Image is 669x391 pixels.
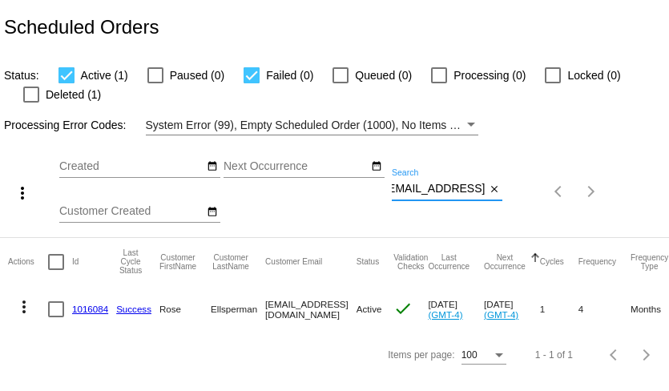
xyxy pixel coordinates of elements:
[461,349,478,361] span: 100
[598,339,631,371] button: Previous page
[357,257,379,267] button: Change sorting for Status
[146,115,478,135] mat-select: Filter by Processing Error Codes
[116,304,151,314] a: Success
[13,183,32,203] mat-icon: more_vert
[357,304,382,314] span: Active
[81,66,128,85] span: Active (1)
[207,160,218,173] mat-icon: date_range
[265,257,322,267] button: Change sorting for CustomerEmail
[575,175,607,208] button: Next page
[266,66,313,85] span: Failed (0)
[484,286,540,333] mat-cell: [DATE]
[265,286,357,333] mat-cell: [EMAIL_ADDRESS][DOMAIN_NAME]
[170,66,224,85] span: Paused (0)
[461,350,506,361] mat-select: Items per page:
[159,253,196,271] button: Change sorting for CustomerFirstName
[393,238,428,286] mat-header-cell: Validation Checks
[388,349,454,361] div: Items per page:
[453,66,526,85] span: Processing (0)
[543,175,575,208] button: Previous page
[371,160,382,173] mat-icon: date_range
[207,206,218,219] mat-icon: date_range
[631,339,663,371] button: Next page
[578,286,631,333] mat-cell: 4
[540,286,578,333] mat-cell: 1
[72,257,79,267] button: Change sorting for Id
[72,304,108,314] a: 1016084
[540,257,564,267] button: Change sorting for Cycles
[393,299,413,318] mat-icon: check
[116,248,145,275] button: Change sorting for LastProcessingCycleId
[535,349,573,361] div: 1 - 1 of 1
[567,66,620,85] span: Locked (0)
[392,183,486,195] input: Search
[211,286,265,333] mat-cell: Ellsperman
[428,253,470,271] button: Change sorting for LastOccurrenceUtc
[428,286,484,333] mat-cell: [DATE]
[211,253,251,271] button: Change sorting for CustomerLastName
[484,253,526,271] button: Change sorting for NextOccurrenceUtc
[4,69,39,82] span: Status:
[46,85,101,104] span: Deleted (1)
[159,286,211,333] mat-cell: Rose
[4,16,159,38] h2: Scheduled Orders
[484,309,518,320] a: (GMT-4)
[59,205,204,218] input: Customer Created
[355,66,412,85] span: Queued (0)
[578,257,616,267] button: Change sorting for Frequency
[4,119,127,131] span: Processing Error Codes:
[489,183,500,196] mat-icon: close
[59,160,204,173] input: Created
[486,181,502,198] button: Clear
[14,297,34,316] mat-icon: more_vert
[428,309,462,320] a: (GMT-4)
[8,238,48,286] mat-header-cell: Actions
[224,160,368,173] input: Next Occurrence
[631,253,668,271] button: Change sorting for FrequencyType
